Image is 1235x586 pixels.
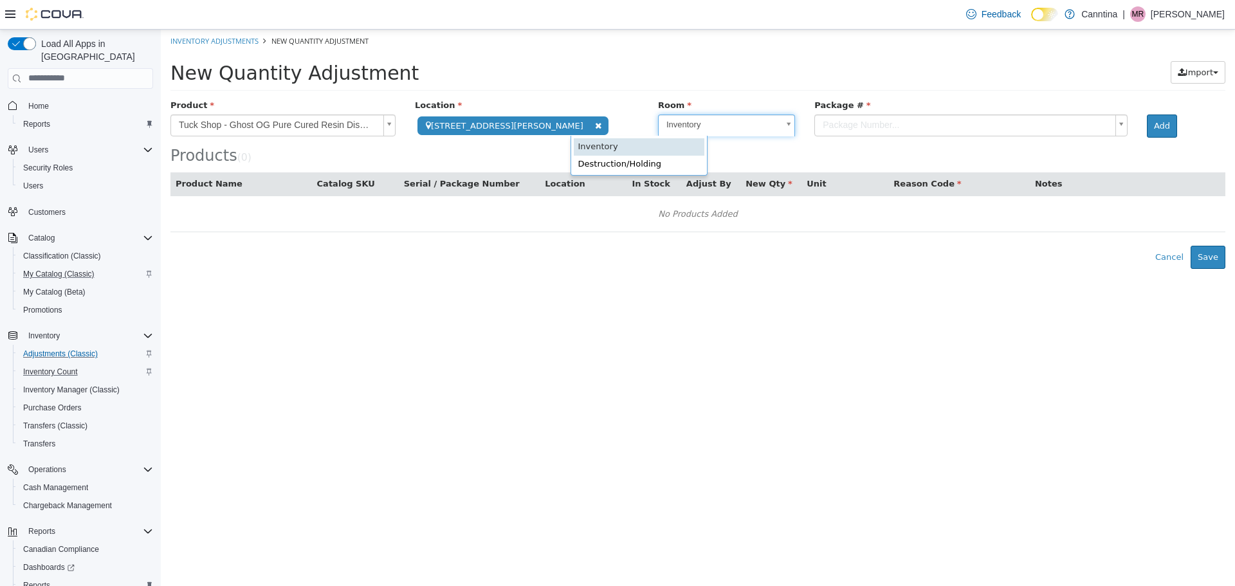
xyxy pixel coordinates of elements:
p: | [1122,6,1125,22]
span: Reports [23,524,153,539]
span: Customers [28,207,66,217]
a: Cash Management [18,480,93,495]
span: Inventory Count [23,367,78,377]
a: Security Roles [18,160,78,176]
span: Dashboards [23,562,75,572]
a: Promotions [18,302,68,318]
button: My Catalog (Classic) [13,265,158,283]
span: Users [28,145,48,155]
button: Reports [13,115,158,133]
button: Operations [23,462,71,477]
span: My Catalog (Classic) [18,266,153,282]
span: Inventory [23,328,153,343]
span: Dashboards [18,560,153,575]
button: Users [23,142,53,158]
button: Home [3,96,158,115]
a: Chargeback Management [18,498,117,513]
span: Classification (Classic) [18,248,153,264]
button: Inventory [3,327,158,345]
button: Users [13,177,158,195]
span: Customers [23,204,153,220]
button: Cash Management [13,479,158,497]
span: Adjustments (Classic) [23,349,98,359]
button: Promotions [13,301,158,319]
span: Reports [23,119,50,129]
span: Catalog [28,233,55,243]
button: Inventory Count [13,363,158,381]
div: Destruction/Holding [413,126,544,143]
span: Promotions [18,302,153,318]
button: Inventory [23,328,65,343]
span: Home [23,98,153,114]
button: Classification (Classic) [13,247,158,265]
span: Chargeback Management [23,500,112,511]
button: My Catalog (Beta) [13,283,158,301]
span: My Catalog (Beta) [23,287,86,297]
span: Transfers [23,439,55,449]
button: Catalog [23,230,60,246]
span: Adjustments (Classic) [18,346,153,362]
span: Cash Management [23,482,88,493]
div: Matthew Reddy [1130,6,1146,22]
button: Users [3,141,158,159]
span: Transfers (Classic) [23,421,87,431]
a: Transfers [18,436,60,452]
a: Dashboards [18,560,80,575]
a: Feedback [961,1,1026,27]
span: Operations [28,464,66,475]
button: Purchase Orders [13,399,158,417]
a: Reports [18,116,55,132]
span: Reports [28,526,55,536]
a: My Catalog (Beta) [18,284,91,300]
button: Operations [3,461,158,479]
button: Catalog [3,229,158,247]
span: Inventory Manager (Classic) [23,385,120,395]
button: Canadian Compliance [13,540,158,558]
button: Reports [23,524,60,539]
a: Dashboards [13,558,158,576]
span: Classification (Classic) [23,251,101,261]
input: Dark Mode [1031,8,1058,21]
span: Security Roles [18,160,153,176]
span: Catalog [23,230,153,246]
a: Adjustments (Classic) [18,346,103,362]
a: Home [23,98,54,114]
span: Transfers (Classic) [18,418,153,434]
span: My Catalog (Beta) [18,284,153,300]
span: Security Roles [23,163,73,173]
button: Security Roles [13,159,158,177]
span: Feedback [982,8,1021,21]
span: Load All Apps in [GEOGRAPHIC_DATA] [36,37,153,63]
a: Transfers (Classic) [18,418,93,434]
span: Promotions [23,305,62,315]
a: Purchase Orders [18,400,87,416]
span: Operations [23,462,153,477]
a: Users [18,178,48,194]
a: Canadian Compliance [18,542,104,557]
a: Classification (Classic) [18,248,106,264]
p: Canntina [1081,6,1117,22]
a: Inventory Manager (Classic) [18,382,125,398]
a: Customers [23,205,71,220]
span: Chargeback Management [18,498,153,513]
button: Reports [3,522,158,540]
a: Inventory Count [18,364,83,380]
button: Transfers (Classic) [13,417,158,435]
span: Purchase Orders [18,400,153,416]
span: Inventory Count [18,364,153,380]
span: Users [23,181,43,191]
span: Transfers [18,436,153,452]
span: Inventory Manager (Classic) [18,382,153,398]
span: Reports [18,116,153,132]
button: Chargeback Management [13,497,158,515]
button: Transfers [13,435,158,453]
div: Inventory [413,109,544,126]
img: Cova [26,8,84,21]
span: Canadian Compliance [23,544,99,554]
span: MR [1132,6,1144,22]
span: Users [23,142,153,158]
span: Cash Management [18,480,153,495]
span: Users [18,178,153,194]
button: Customers [3,203,158,221]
